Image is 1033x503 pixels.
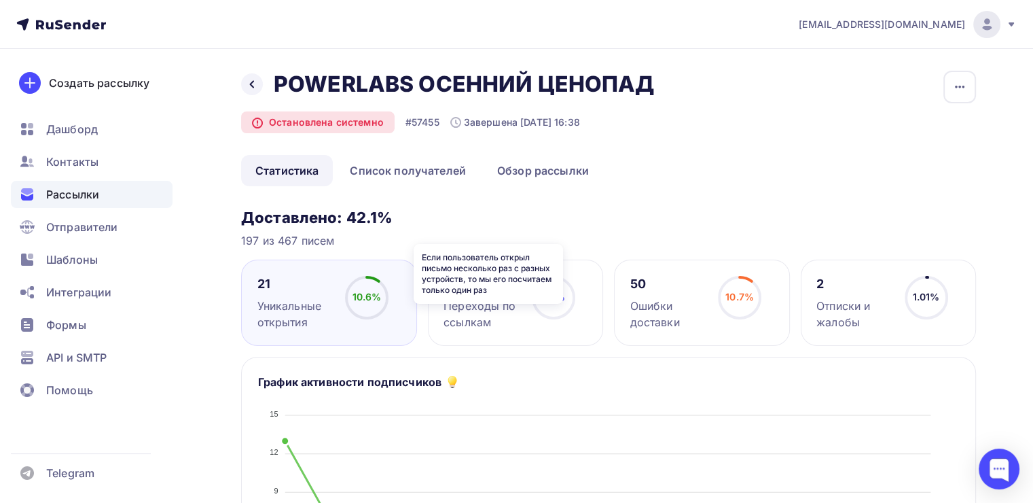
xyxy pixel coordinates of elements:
[46,349,107,366] span: API и SMTP
[443,298,520,330] div: Переходы по ссылкам
[49,75,149,91] div: Создать рассылку
[270,410,278,418] tspan: 15
[483,155,603,186] a: Обзор рассылки
[799,11,1017,38] a: [EMAIL_ADDRESS][DOMAIN_NAME]
[46,465,94,481] span: Telegram
[46,382,93,398] span: Помощь
[46,284,111,300] span: Интеграции
[46,252,98,268] span: Шаблоны
[630,276,706,292] div: 50
[46,186,99,203] span: Рассылки
[11,246,173,273] a: Шаблоны
[11,116,173,143] a: Дашборд
[816,298,892,330] div: Отписки и жалобы
[450,116,580,129] div: Завершена [DATE] 16:38
[352,291,382,302] span: 10.6%
[241,155,333,186] a: Статистика
[46,154,98,170] span: Контакты
[257,276,333,292] div: 21
[405,116,439,129] div: #57455
[46,219,118,235] span: Отправители
[257,298,333,330] div: Уникальные открытия
[274,487,278,495] tspan: 9
[816,276,892,292] div: 2
[725,291,754,302] span: 10.7%
[799,18,965,31] span: [EMAIL_ADDRESS][DOMAIN_NAME]
[11,148,173,175] a: Контакты
[11,213,173,241] a: Отправители
[241,111,395,133] div: Остановлена системно
[336,155,480,186] a: Список получателей
[46,317,86,333] span: Формы
[241,208,976,227] h3: Доставлено: 42.1%
[46,121,98,137] span: Дашборд
[630,298,706,330] div: Ошибки доставки
[258,374,441,390] h5: График активности подписчиков
[913,291,940,302] span: 1.01%
[414,244,563,304] div: Если пользователь открыл письмо несколько раз с разных устройств, то мы его посчитаем только один...
[274,71,655,98] h2: POWERLABS ОСЕННИЙ ЦЕНОПАД
[241,232,976,249] div: 197 из 467 писем
[270,448,278,456] tspan: 12
[11,311,173,339] a: Формы
[11,181,173,208] a: Рассылки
